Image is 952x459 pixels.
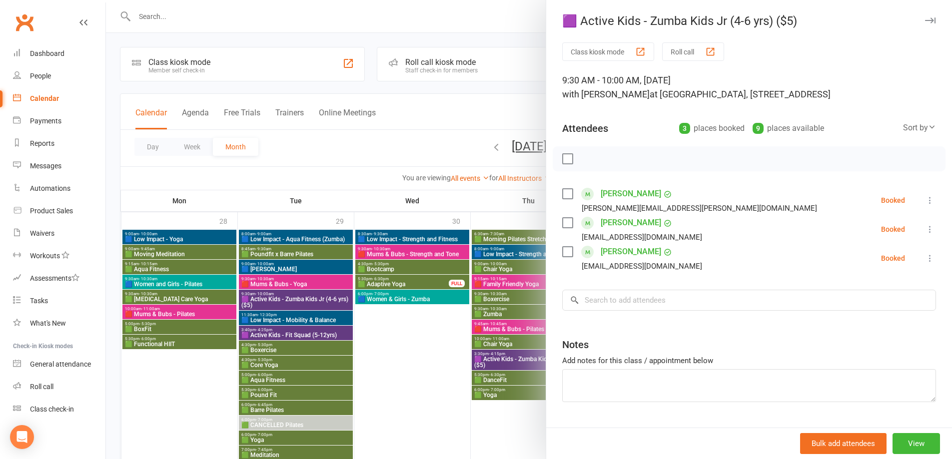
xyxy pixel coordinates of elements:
[30,184,70,192] div: Automations
[13,245,105,267] a: Workouts
[13,398,105,421] a: Class kiosk mode
[13,110,105,132] a: Payments
[13,222,105,245] a: Waivers
[601,244,661,260] a: [PERSON_NAME]
[601,215,661,231] a: [PERSON_NAME]
[13,177,105,200] a: Automations
[601,186,661,202] a: [PERSON_NAME]
[30,94,59,102] div: Calendar
[13,87,105,110] a: Calendar
[30,207,73,215] div: Product Sales
[30,162,61,170] div: Messages
[881,197,905,204] div: Booked
[30,49,64,57] div: Dashboard
[30,383,53,391] div: Roll call
[893,433,940,454] button: View
[546,14,952,28] div: 🟪 Active Kids - Zumba Kids Jr (4-6 yrs) ($5)
[562,42,654,61] button: Class kiosk mode
[13,200,105,222] a: Product Sales
[13,376,105,398] a: Roll call
[881,226,905,233] div: Booked
[13,155,105,177] a: Messages
[30,117,61,125] div: Payments
[562,290,936,311] input: Search to add attendees
[753,123,764,134] div: 9
[903,121,936,134] div: Sort by
[30,72,51,80] div: People
[30,360,91,368] div: General attendance
[753,121,824,135] div: places available
[30,274,79,282] div: Assessments
[662,42,724,61] button: Roll call
[800,433,887,454] button: Bulk add attendees
[679,121,745,135] div: places booked
[30,139,54,147] div: Reports
[582,260,702,273] div: [EMAIL_ADDRESS][DOMAIN_NAME]
[650,89,831,99] span: at [GEOGRAPHIC_DATA], [STREET_ADDRESS]
[881,255,905,262] div: Booked
[582,231,702,244] div: [EMAIL_ADDRESS][DOMAIN_NAME]
[562,338,589,352] div: Notes
[562,121,608,135] div: Attendees
[13,312,105,335] a: What's New
[679,123,690,134] div: 3
[30,405,74,413] div: Class check-in
[13,132,105,155] a: Reports
[582,202,817,215] div: [PERSON_NAME][EMAIL_ADDRESS][PERSON_NAME][DOMAIN_NAME]
[562,355,936,367] div: Add notes for this class / appointment below
[13,290,105,312] a: Tasks
[562,89,650,99] span: with [PERSON_NAME]
[13,65,105,87] a: People
[10,425,34,449] div: Open Intercom Messenger
[13,267,105,290] a: Assessments
[30,229,54,237] div: Waivers
[562,73,936,101] div: 9:30 AM - 10:00 AM, [DATE]
[13,42,105,65] a: Dashboard
[30,252,60,260] div: Workouts
[12,10,37,35] a: Clubworx
[13,353,105,376] a: General attendance kiosk mode
[30,297,48,305] div: Tasks
[30,319,66,327] div: What's New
